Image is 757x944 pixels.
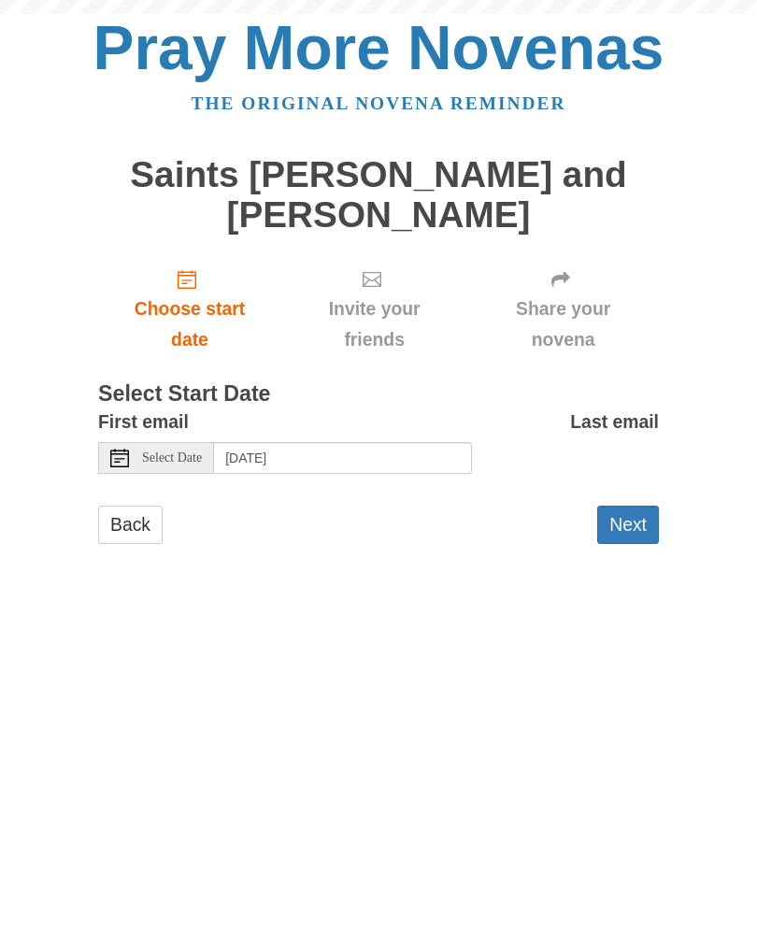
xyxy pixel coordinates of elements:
[98,407,189,437] label: First email
[467,253,659,365] div: Click "Next" to confirm your start date first.
[93,13,664,82] a: Pray More Novenas
[98,506,163,544] a: Back
[570,407,659,437] label: Last email
[98,155,659,235] h1: Saints [PERSON_NAME] and [PERSON_NAME]
[486,293,640,355] span: Share your novena
[98,382,659,407] h3: Select Start Date
[192,93,566,113] a: The original novena reminder
[117,293,263,355] span: Choose start date
[300,293,449,355] span: Invite your friends
[98,253,281,365] a: Choose start date
[597,506,659,544] button: Next
[281,253,467,365] div: Click "Next" to confirm your start date first.
[142,451,202,465] span: Select Date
